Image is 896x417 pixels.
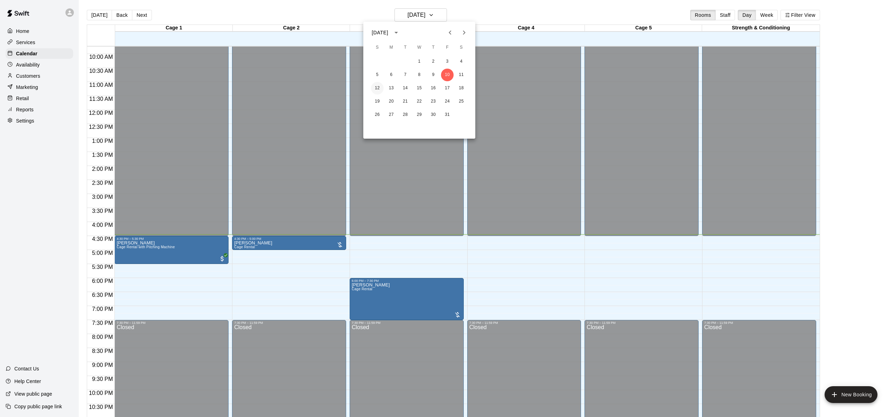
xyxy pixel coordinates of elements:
[385,82,398,95] button: 13
[371,69,384,81] button: 5
[371,82,384,95] button: 12
[455,82,468,95] button: 18
[443,26,457,40] button: Previous month
[371,109,384,121] button: 26
[413,95,426,108] button: 22
[427,82,440,95] button: 16
[441,95,454,108] button: 24
[427,69,440,81] button: 9
[399,109,412,121] button: 28
[413,109,426,121] button: 29
[385,41,398,55] span: Monday
[427,41,440,55] span: Thursday
[385,95,398,108] button: 20
[441,55,454,68] button: 3
[372,29,388,36] div: [DATE]
[441,41,454,55] span: Friday
[441,109,454,121] button: 31
[455,69,468,81] button: 11
[399,95,412,108] button: 21
[455,55,468,68] button: 4
[441,82,454,95] button: 17
[427,95,440,108] button: 23
[371,41,384,55] span: Sunday
[427,109,440,121] button: 30
[399,69,412,81] button: 7
[441,69,454,81] button: 10
[399,41,412,55] span: Tuesday
[390,27,402,39] button: calendar view is open, switch to year view
[371,95,384,108] button: 19
[385,69,398,81] button: 6
[413,69,426,81] button: 8
[455,41,468,55] span: Saturday
[413,55,426,68] button: 1
[427,55,440,68] button: 2
[413,41,426,55] span: Wednesday
[413,82,426,95] button: 15
[457,26,471,40] button: Next month
[455,95,468,108] button: 25
[385,109,398,121] button: 27
[399,82,412,95] button: 14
